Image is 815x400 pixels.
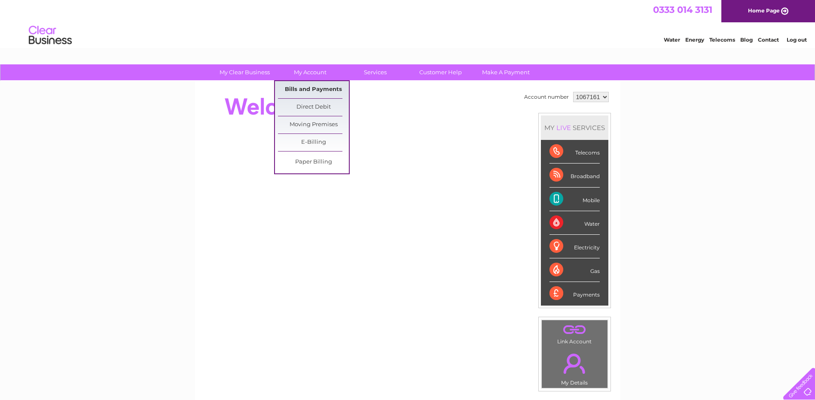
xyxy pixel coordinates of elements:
[709,36,735,43] a: Telecoms
[740,36,753,43] a: Blog
[278,134,349,151] a: E-Billing
[549,140,600,164] div: Telecoms
[405,64,476,80] a: Customer Help
[685,36,704,43] a: Energy
[664,36,680,43] a: Water
[544,322,605,337] a: .
[522,90,571,104] td: Account number
[653,4,712,15] a: 0333 014 3131
[544,348,605,379] a: .
[541,320,608,347] td: Link Account
[541,115,608,140] div: MY SERVICES
[470,64,541,80] a: Make A Payment
[28,22,72,48] img: logo.png
[549,235,600,258] div: Electricity
[758,36,779,43] a: Contact
[278,154,349,171] a: Paper Billing
[549,211,600,235] div: Water
[549,164,600,187] div: Broadband
[549,188,600,211] div: Mobile
[205,5,611,42] div: Clear Business is a trading name of Verastar Limited (registered in [GEOGRAPHIC_DATA] No. 3667643...
[555,124,573,132] div: LIVE
[549,282,600,305] div: Payments
[787,36,807,43] a: Log out
[549,258,600,282] div: Gas
[278,81,349,98] a: Bills and Payments
[278,99,349,116] a: Direct Debit
[278,116,349,133] a: Moving Premises
[209,64,280,80] a: My Clear Business
[541,346,608,388] td: My Details
[340,64,411,80] a: Services
[275,64,345,80] a: My Account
